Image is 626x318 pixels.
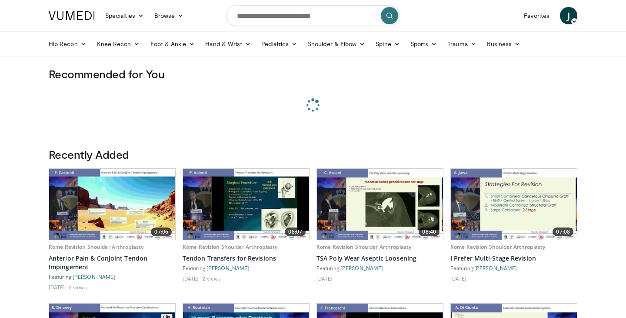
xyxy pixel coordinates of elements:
img: 8037028b-5014-4d38-9a8c-71d966c81743.620x360_q85_upscale.jpg [49,169,175,240]
input: Search topics, interventions [226,5,400,26]
li: [DATE] [183,275,201,282]
a: Rome Revision Shoulder Arthroplasty [49,243,143,251]
a: Tendon Transfers for Revisions [183,254,310,263]
a: [PERSON_NAME] [474,265,517,271]
a: Anterior Pain & Conjoint Tendon Impingement [49,254,176,271]
a: Hand & Wrist [200,35,256,53]
a: I Prefer Multi-Stage Revision [450,254,577,263]
a: Trauma [442,35,482,53]
a: Knee Recon [92,35,145,53]
li: [DATE] [450,275,467,282]
li: [DATE] [49,284,67,291]
img: VuMedi Logo [49,11,95,20]
li: [DATE] [316,275,333,282]
a: 07:06 [49,169,175,240]
a: Shoulder & Elbow [303,35,370,53]
a: Business [482,35,526,53]
a: 08:07 [183,169,309,240]
span: 07:06 [151,228,172,236]
a: [PERSON_NAME] [73,274,115,280]
a: J [560,7,577,24]
a: Spine [370,35,405,53]
a: Browse [149,7,189,24]
div: Featuring: [316,264,443,271]
img: f121adf3-8f2a-432a-ab04-b981073a2ae5.620x360_q85_upscale.jpg [183,169,309,240]
a: [PERSON_NAME] [340,265,383,271]
a: [PERSON_NAME] [206,265,249,271]
div: Featuring: [183,264,310,271]
a: Foot & Ankle [145,35,200,53]
a: 08:40 [317,169,443,240]
div: Featuring: [49,273,176,280]
a: 07:08 [451,169,577,240]
span: 08:07 [285,228,306,236]
li: 2 views [203,275,221,282]
h3: Recently Added [49,147,577,161]
div: Featuring: [450,264,577,271]
a: Rome Revision Shoulder Arthroplasty [316,243,411,251]
a: TSA Poly Wear Aseptic Loosening [316,254,443,263]
span: 07:08 [553,228,573,236]
li: 2 views [69,284,87,291]
a: Pediatrics [256,35,303,53]
a: Specialties [100,7,149,24]
h3: Recommended for You [49,67,577,81]
span: 08:40 [419,228,440,236]
a: Sports [405,35,443,53]
a: Favorites [519,7,555,24]
a: Hip Recon [43,35,92,53]
img: a3fe917b-418f-4b37-ad2e-b0d12482d850.620x360_q85_upscale.jpg [451,169,577,240]
a: Rome Revision Shoulder Arthroplasty [183,243,277,251]
img: b9682281-d191-4971-8e2c-52cd21f8feaa.620x360_q85_upscale.jpg [317,169,443,240]
a: Rome Revision Shoulder Arthroplasty [450,243,545,251]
